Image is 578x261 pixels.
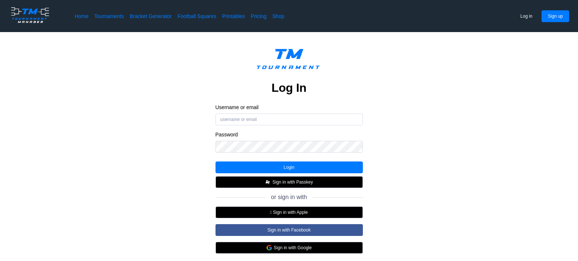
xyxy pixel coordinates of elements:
button: Log in [514,10,539,22]
button:  Sign in with Apple [216,206,363,218]
a: Pricing [251,13,266,20]
h2: Log In [272,80,306,95]
a: Printables [222,13,245,20]
button: Sign in with Google [216,242,363,254]
label: Username or email [216,104,363,111]
img: logo.ffa97a18e3bf2c7d.png [9,6,51,24]
img: google.d7f092af888a54de79ed9c9303d689d7.svg [266,245,272,251]
input: username or email [216,114,363,125]
a: Shop [272,13,284,20]
button: Login [216,161,363,173]
label: Password [216,131,363,138]
button: Sign up [542,10,569,22]
a: Football Squares [178,13,216,20]
button: Sign in with Passkey [216,176,363,188]
button: Sign in with Facebook [216,224,363,236]
img: logo.ffa97a18e3bf2c7d.png [251,44,327,77]
span: or sign in with [271,194,307,201]
a: Home [75,13,88,20]
a: Tournaments [94,13,124,20]
img: FIDO_Passkey_mark_A_white.b30a49376ae8d2d8495b153dc42f1869.svg [265,179,271,185]
a: Bracket Generator [130,13,172,20]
